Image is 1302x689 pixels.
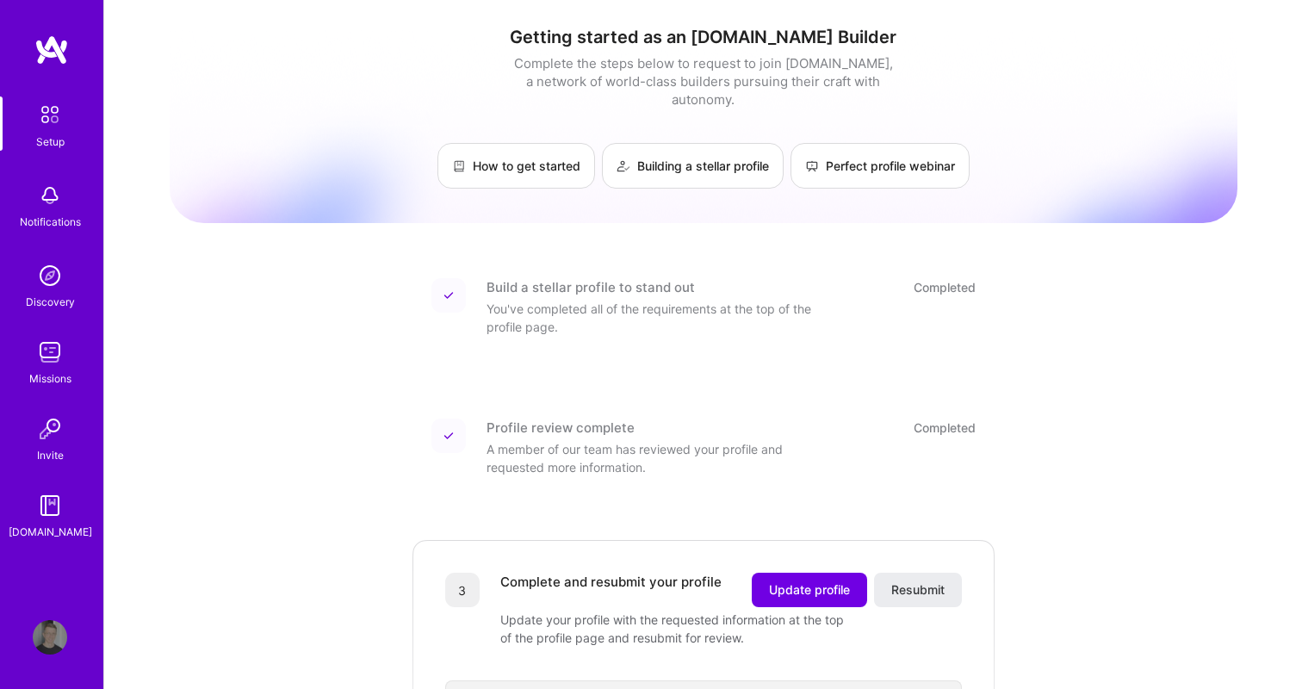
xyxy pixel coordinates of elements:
[29,369,71,388] div: Missions
[790,143,970,189] a: Perfect profile webinar
[437,143,595,189] a: How to get started
[487,300,831,336] div: You've completed all of the requirements at the top of the profile page.
[36,133,65,151] div: Setup
[33,335,67,369] img: teamwork
[33,412,67,446] img: Invite
[33,620,67,655] img: User Avatar
[37,446,64,464] div: Invite
[452,159,466,173] img: How to get started
[769,581,850,599] span: Update profile
[487,419,635,437] div: Profile review complete
[443,431,454,441] img: Completed
[33,178,67,213] img: bell
[32,96,68,133] img: setup
[487,440,831,476] div: A member of our team has reviewed your profile and requested more information.
[914,278,976,296] div: Completed
[914,419,976,437] div: Completed
[500,611,845,647] div: Update your profile with the requested information at the top of the profile page and resubmit fo...
[445,573,480,607] div: 3
[26,293,75,311] div: Discovery
[34,34,69,65] img: logo
[500,573,722,607] div: Complete and resubmit your profile
[443,290,454,301] img: Completed
[602,143,784,189] a: Building a stellar profile
[805,159,819,173] img: Perfect profile webinar
[33,258,67,293] img: discovery
[20,213,81,231] div: Notifications
[510,54,897,109] div: Complete the steps below to request to join [DOMAIN_NAME], a network of world-class builders purs...
[170,27,1237,47] h1: Getting started as an [DOMAIN_NAME] Builder
[891,581,945,599] span: Resubmit
[9,523,92,541] div: [DOMAIN_NAME]
[33,488,67,523] img: guide book
[487,278,695,296] div: Build a stellar profile to stand out
[617,159,630,173] img: Building a stellar profile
